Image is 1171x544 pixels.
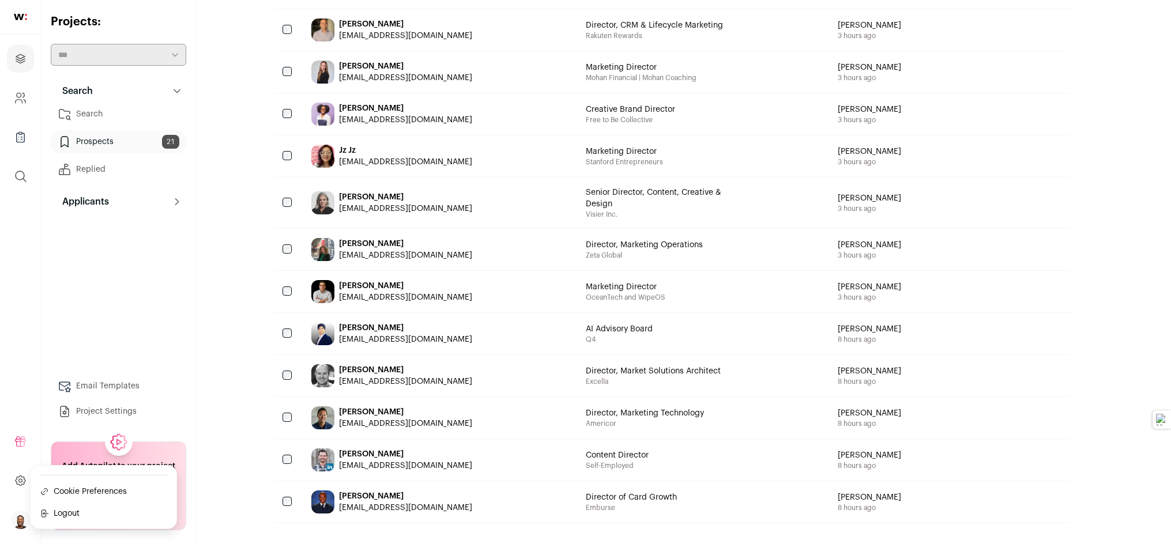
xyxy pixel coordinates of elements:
span: OceanTech and WipeOS [586,293,665,302]
h2: Add Autopilot to your project [62,460,175,472]
span: Director, Marketing Technology [586,407,704,419]
div: [PERSON_NAME] [339,322,472,334]
span: 8 hours ago [838,377,901,386]
span: [PERSON_NAME] [838,492,901,503]
span: Marketing Director [586,62,696,73]
span: [PERSON_NAME] [838,104,901,115]
span: 3 hours ago [838,115,901,124]
p: Applicants [55,195,109,209]
span: 3 hours ago [838,293,901,302]
img: db052dd44456228fef7cd4bfbe5b55a96cb55bb9b2a9ac3749cd887614a70a3e [311,322,334,345]
img: 4bbfa5e2328837b1c97eaedfaf9996c23bbbc120cb62293112ee2dfebce813ed.jpg [311,61,334,84]
span: [PERSON_NAME] [838,192,901,204]
div: [PERSON_NAME] [339,191,472,203]
a: Prospects21 [51,130,186,153]
div: [PERSON_NAME] [339,280,472,292]
img: f913c2aa46213e1f77a4dc6812058dcd5cccef0bfeae40d73466fe923ce2099d [311,490,334,513]
span: 3 hours ago [838,31,901,40]
span: 3 hours ago [838,251,901,260]
div: [EMAIL_ADDRESS][DOMAIN_NAME] [339,376,472,387]
span: [PERSON_NAME] [838,365,901,377]
a: Company and ATS Settings [7,84,34,112]
span: [PERSON_NAME] [838,20,901,31]
span: 8 hours ago [838,461,901,470]
img: wellfound-shorthand-0d5821cbd27db2630d0214b213865d53afaa358527fdda9d0ea32b1df1b89c2c.svg [14,14,27,20]
div: [PERSON_NAME] [339,364,472,376]
div: [PERSON_NAME] [339,448,472,460]
span: Excella [586,377,721,386]
span: Free to Be Collective [586,115,675,124]
div: [EMAIL_ADDRESS][DOMAIN_NAME] [339,418,472,429]
span: 8 hours ago [838,419,901,428]
div: [EMAIL_ADDRESS][DOMAIN_NAME] [339,30,472,41]
button: Logout [40,508,167,519]
a: Cookie Preferences [40,485,167,498]
div: [PERSON_NAME] [339,490,472,502]
div: [PERSON_NAME] [339,103,472,114]
div: [EMAIL_ADDRESS][DOMAIN_NAME] [339,334,472,345]
span: Stanford Entrepreneurs [586,157,663,167]
span: 8 hours ago [838,503,901,512]
span: [PERSON_NAME] [838,449,901,461]
span: Zeta Global [586,251,703,260]
span: Marketing Director [586,146,663,157]
div: Jz Jz [339,145,472,156]
span: Director of Card Growth [586,492,677,503]
div: [EMAIL_ADDRESS][DOMAIN_NAME] [339,250,472,261]
span: Marketing Director [586,281,665,293]
span: [PERSON_NAME] [838,239,901,251]
img: 17260293-medium_jpg [12,511,30,529]
span: [PERSON_NAME] [838,323,901,335]
a: Replied [51,158,186,181]
a: Search [51,103,186,126]
span: 3 hours ago [838,73,901,82]
div: [EMAIL_ADDRESS][DOMAIN_NAME] [339,156,472,168]
span: [PERSON_NAME] [838,146,901,157]
div: [PERSON_NAME] [339,18,472,30]
span: [PERSON_NAME] [838,407,901,419]
img: 639981290430f2f60589c55d8b0dbe2c17c7a06bdb7afb8507d02158de1b9ad2 [311,280,334,303]
h2: Projects: [51,14,186,30]
span: Rakuten Rewards [586,31,723,40]
img: 1edd5c3bec58358131ef0365b3835ff19a63e9637941c5882e5d57abd155d5a9.jpg [311,103,334,126]
div: [PERSON_NAME] [339,61,472,72]
span: 8 hours ago [838,335,901,344]
div: [EMAIL_ADDRESS][DOMAIN_NAME] [339,292,472,303]
div: [PERSON_NAME] [339,238,472,250]
span: Emburse [586,503,677,512]
button: Search [51,80,186,103]
span: Americor [586,419,704,428]
div: [EMAIL_ADDRESS][DOMAIN_NAME] [339,72,472,84]
img: 37a979e94d967c5b2e19ac64a6c0edc133d996dd7af86b43a1572d0f32b245d9.jpg [311,191,334,214]
button: Applicants [51,190,186,213]
img: dcadee25c14f0dbea815a3f08991c1e8269d8edc9ecc63a7a875fe6952c7e361.jpg [311,18,334,41]
span: 21 [162,135,179,149]
span: Self-Employed [586,461,649,470]
img: 474dc44c61a853a92f57e157be9256e80ba14ddf6702835987e2e5d719760981.jpg [311,406,334,429]
span: [PERSON_NAME] [838,281,901,293]
p: Search [55,84,93,98]
a: Company Lists [7,123,34,151]
span: AI Advisory Board [586,323,653,335]
a: Add Autopilot to your project Stop scrolling, start hiring. Just tell us what you need. Our exper... [51,441,186,530]
button: Open dropdown [12,511,30,529]
img: bf4c911d7182d88aaf8f89fe55cb92b855677f8a08fb7822d0025e84d8237a57 [311,364,334,387]
img: b8ec4a3987f84e7803f43cc2abc2df91fba55df05a2aa59804e739a25bd52072 [311,238,334,261]
a: Project Settings [51,400,186,423]
a: Projects [7,45,34,73]
span: Creative Brand Director [586,104,675,115]
div: [EMAIL_ADDRESS][DOMAIN_NAME] [339,460,472,471]
div: [EMAIL_ADDRESS][DOMAIN_NAME] [339,502,472,513]
span: Director, Market Solutions Architect [586,365,721,377]
img: ead66b4235b8061db4703fb42ae926a1ea02ba7fe43f09493428e1613afe6d89 [311,145,334,168]
div: [EMAIL_ADDRESS][DOMAIN_NAME] [339,203,472,214]
span: Mohan Financial | Mohan Coaching [586,73,696,82]
div: [PERSON_NAME] [339,406,472,418]
span: Senior Director, Content, Creative & Design [586,187,724,210]
span: Visier Inc. [586,210,724,219]
span: Director, CRM & Lifecycle Marketing [586,20,723,31]
span: Director, Marketing Operations [586,239,703,251]
div: [EMAIL_ADDRESS][DOMAIN_NAME] [339,114,472,126]
img: 8a425b6e3901668d735ba5b8c7f8d6e912033b0ddf25c138908d465eeb57ba25 [311,448,334,471]
span: 3 hours ago [838,204,901,213]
